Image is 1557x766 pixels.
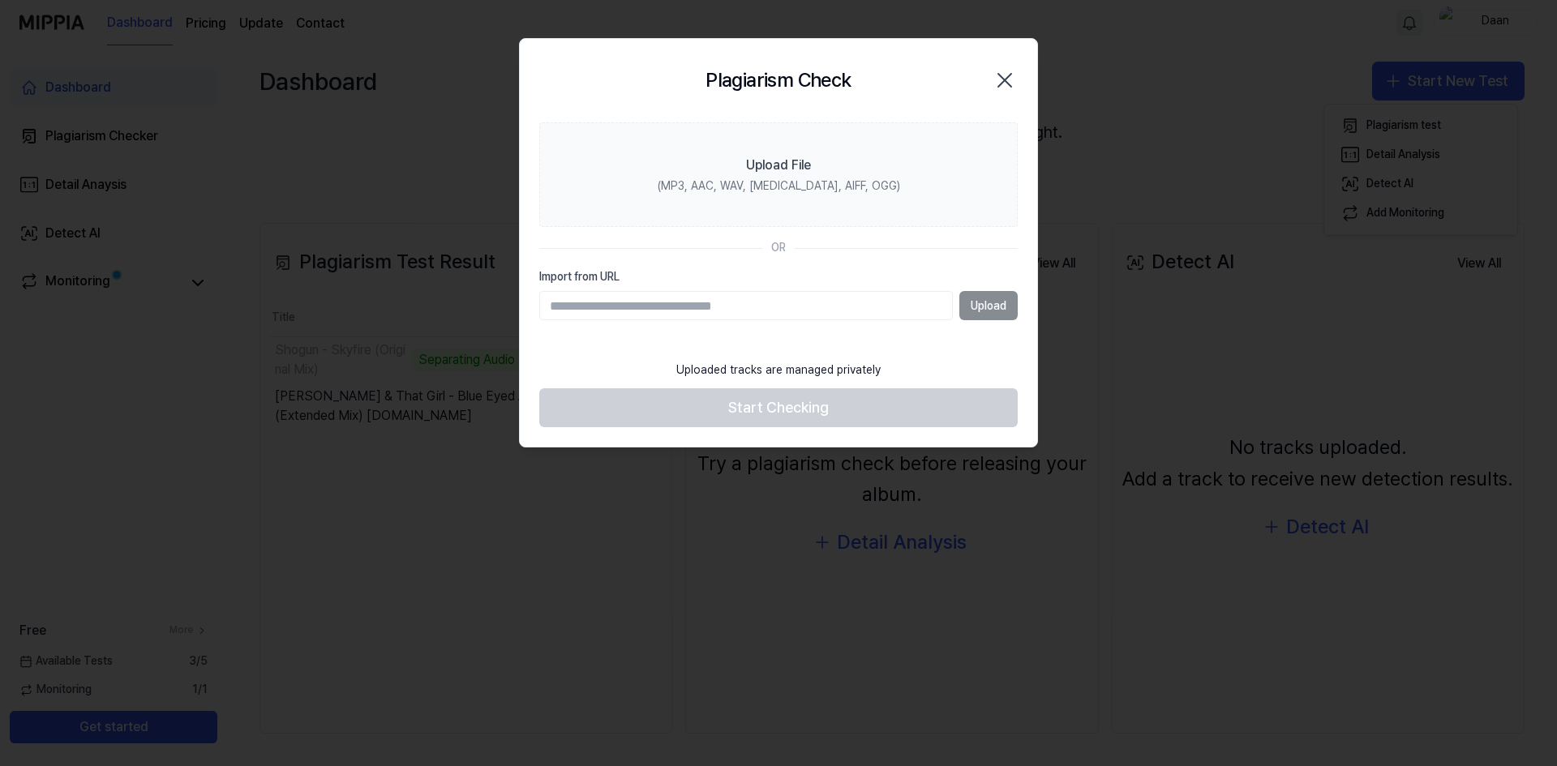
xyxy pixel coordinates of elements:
h2: Plagiarism Check [706,65,851,96]
div: OR [771,240,786,256]
div: (MP3, AAC, WAV, [MEDICAL_DATA], AIFF, OGG) [658,178,900,195]
div: Uploaded tracks are managed privately [667,353,890,388]
label: Import from URL [539,269,1018,285]
div: Upload File [746,156,811,175]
